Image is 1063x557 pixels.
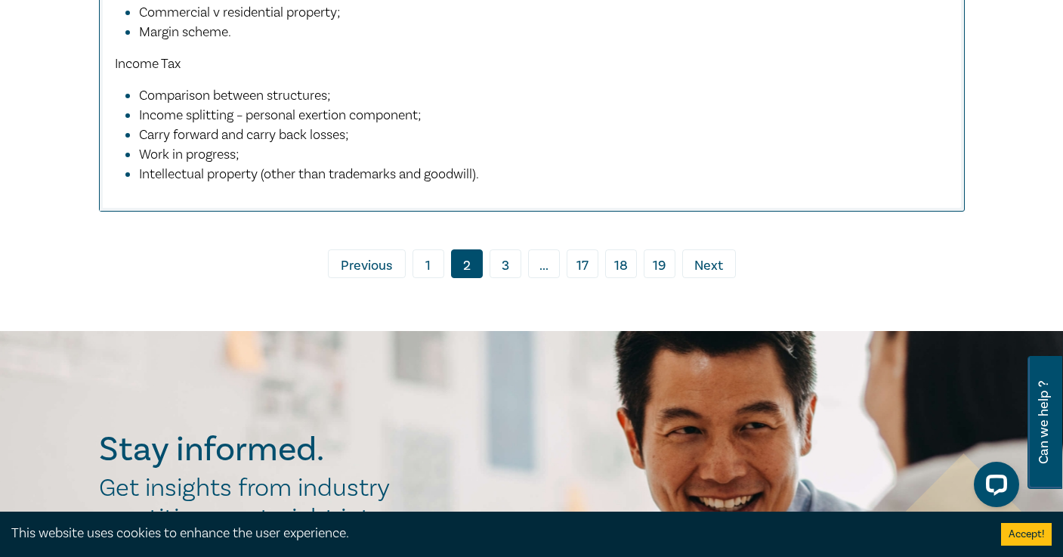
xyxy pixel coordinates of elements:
a: Next [682,249,736,278]
div: This website uses cookies to enhance the user experience. [11,524,978,543]
span: Margin scheme. [139,23,231,41]
span: Work in progress; [139,146,239,163]
iframe: LiveChat chat widget [962,456,1025,519]
span: Next [694,256,723,276]
span: Can we help ? [1037,365,1051,480]
a: 18 [605,249,637,278]
span: Commercial v residential property; [139,4,341,21]
span: ... [528,249,560,278]
span: Income Tax [115,55,181,73]
a: Previous [328,249,406,278]
button: Accept cookies [1001,523,1052,546]
span: Comparison between structures; [139,87,331,104]
a: 17 [567,249,598,278]
span: Intellectual property (other than trademarks and goodwill). [139,166,479,183]
span: Previous [341,256,392,276]
a: 3 [490,249,521,278]
h2: Stay informed. [99,430,456,469]
span: Income splitting – personal exertion component; [139,107,422,124]
a: 19 [644,249,675,278]
a: 2 [451,249,483,278]
span: Carry forward and carry back losses; [139,126,349,144]
a: 1 [413,249,444,278]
